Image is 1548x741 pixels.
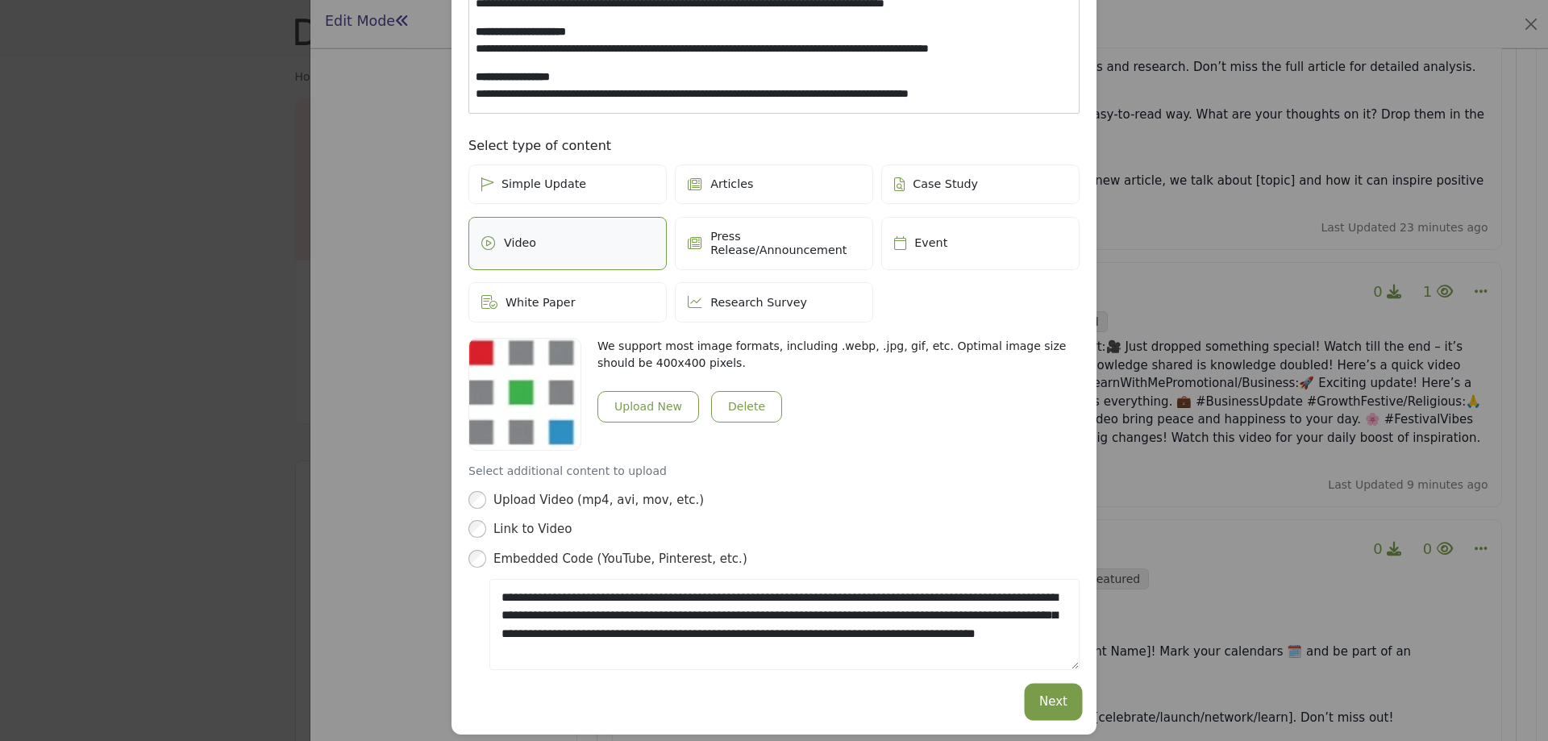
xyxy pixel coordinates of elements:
textarea: Video Embed Code [489,579,1080,670]
label: Upload Video (mp4, avi, mov, etc.) [493,491,1080,510]
span: Case Study [913,177,978,191]
span: Press Release/Announcement [710,230,860,257]
button: Next [1027,686,1080,718]
button: Upload New [597,391,699,423]
span: White Paper [506,296,576,310]
label: Link to Video [493,520,1080,539]
span: Event [914,236,947,250]
p: Select additional content to upload [468,463,1080,480]
span: Research Survey [710,296,807,310]
span: Articles [710,177,753,191]
label: Embedded Code (YouTube, Pinterest, etc.) [493,550,1080,568]
button: Delete [711,391,782,423]
p: We support most image formats, including .webp, .jpg, gif, etc. Optimal image size should be 400x... [597,338,1080,372]
span: Video [504,236,536,250]
span: Simple Update [501,177,586,191]
label: Select type of content [468,136,1080,156]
